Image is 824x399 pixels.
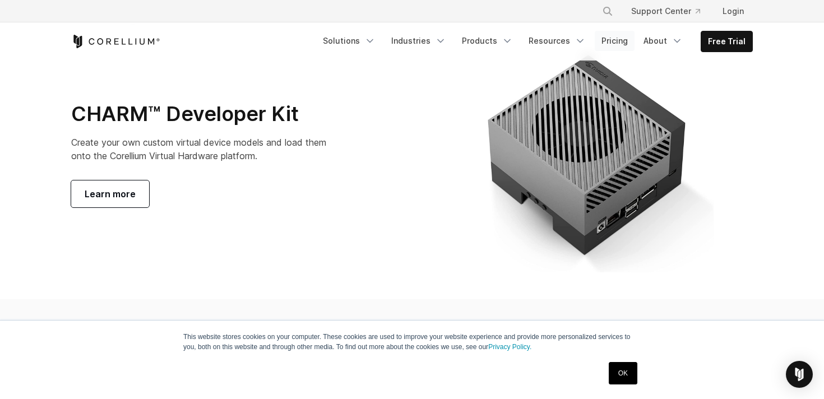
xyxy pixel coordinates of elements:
[701,31,752,52] a: Free Trial
[316,31,753,52] div: Navigation Menu
[183,332,641,352] p: This website stores cookies on your computer. These cookies are used to improve your website expe...
[71,35,160,48] a: Corellium Home
[85,187,136,201] span: Learn more
[598,1,618,21] button: Search
[522,31,592,51] a: Resources
[316,31,382,51] a: Solutions
[595,31,635,51] a: Pricing
[71,101,345,127] h2: CHARM™ Developer Kit
[637,31,689,51] a: About
[589,1,753,21] div: Navigation Menu
[423,36,753,272] img: CHARM Developer Kit for custom virtual device models
[714,1,753,21] a: Login
[488,343,531,351] a: Privacy Policy.
[786,361,813,388] div: Open Intercom Messenger
[609,362,637,384] a: OK
[385,31,453,51] a: Industries
[622,1,709,21] a: Support Center
[71,180,149,207] a: Learn more
[71,137,326,161] span: Create your own custom virtual device models and load them onto the Corellium Virtual Hardware pl...
[455,31,520,51] a: Products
